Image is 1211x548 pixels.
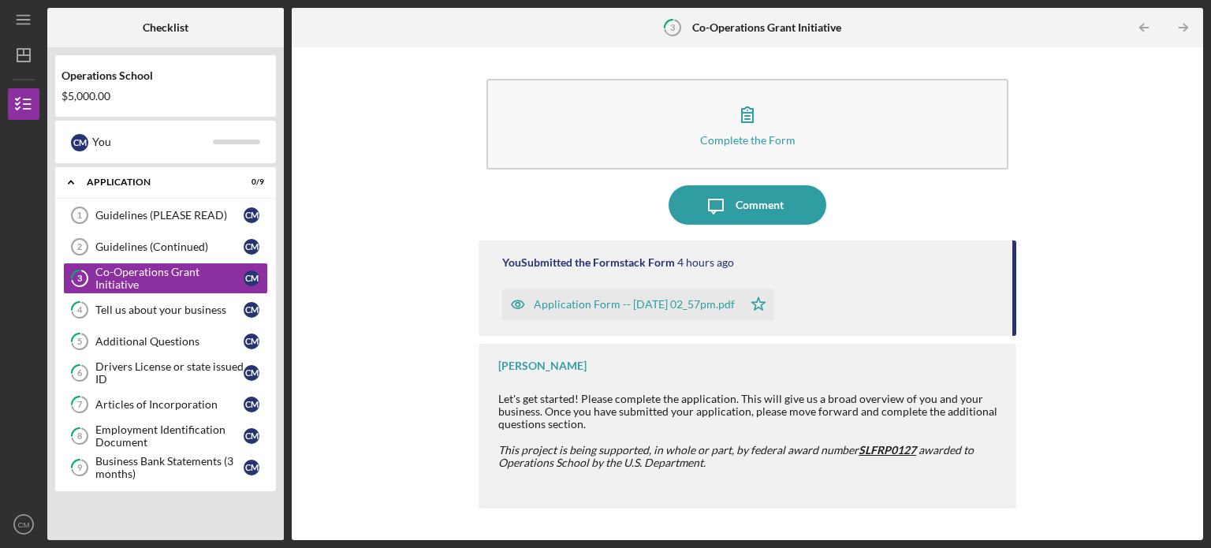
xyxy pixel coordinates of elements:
tspan: 2 [77,242,82,252]
tspan: 8 [77,431,82,442]
tspan: 6 [77,368,83,378]
a: 3Co-Operations Grant InitiativeCM [63,263,268,294]
div: Guidelines (PLEASE READ) [95,209,244,222]
div: Let's get started! Please complete the application. This will give us a broad overview of you and... [498,393,1000,431]
div: 0 / 9 [236,177,264,187]
tspan: 3 [77,274,82,284]
div: Operations School [61,69,270,82]
tspan: 3 [670,22,675,32]
div: $5,000.00 [61,90,270,103]
em: This project is being supported, in whole or part, by federal award number awarded to Operations ... [498,443,974,469]
b: Checklist [143,21,188,34]
div: C M [71,134,88,151]
div: Additional Questions [95,335,244,348]
button: Complete the Form [486,79,1008,170]
tspan: 9 [77,463,83,473]
div: Employment Identification Document [95,423,244,449]
div: C M [244,428,259,444]
a: 5Additional QuestionsCM [63,326,268,357]
text: CM [18,520,30,529]
div: C M [244,365,259,381]
a: 2Guidelines (Continued)CM [63,231,268,263]
div: C M [244,207,259,223]
div: Co-Operations Grant Initiative [95,266,244,291]
div: You [92,129,213,155]
button: Comment [669,185,826,225]
div: Drivers License or state issued ID [95,360,244,386]
time: 2025-10-10 18:57 [677,256,734,269]
a: 7Articles of IncorporationCM [63,389,268,420]
div: C M [244,334,259,349]
div: Tell us about your business [95,304,244,316]
button: CM [8,509,39,540]
a: 8Employment Identification DocumentCM [63,420,268,452]
div: C M [244,302,259,318]
div: Application [87,177,225,187]
a: 1Guidelines (PLEASE READ)CM [63,199,268,231]
a: 4Tell us about your businessCM [63,294,268,326]
div: Business Bank Statements (3 months) [95,455,244,480]
span: SLFRP0127 [859,443,916,457]
a: 6Drivers License or state issued IDCM [63,357,268,389]
div: You Submitted the Formstack Form [502,256,675,269]
div: Guidelines (Continued) [95,240,244,253]
div: Application Form -- [DATE] 02_57pm.pdf [534,298,735,311]
div: C M [244,460,259,475]
div: Complete the Form [700,134,796,146]
a: 9Business Bank Statements (3 months)CM [63,452,268,483]
div: [PERSON_NAME] [498,360,587,372]
tspan: 4 [77,305,83,315]
tspan: 7 [77,400,83,410]
div: C M [244,239,259,255]
div: Articles of Incorporation [95,398,244,411]
b: Co-Operations Grant Initiative [692,21,841,34]
div: C M [244,397,259,412]
button: Application Form -- [DATE] 02_57pm.pdf [502,289,774,320]
tspan: 1 [77,211,82,220]
div: Comment [736,185,784,225]
div: C M [244,270,259,286]
tspan: 5 [77,337,82,347]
